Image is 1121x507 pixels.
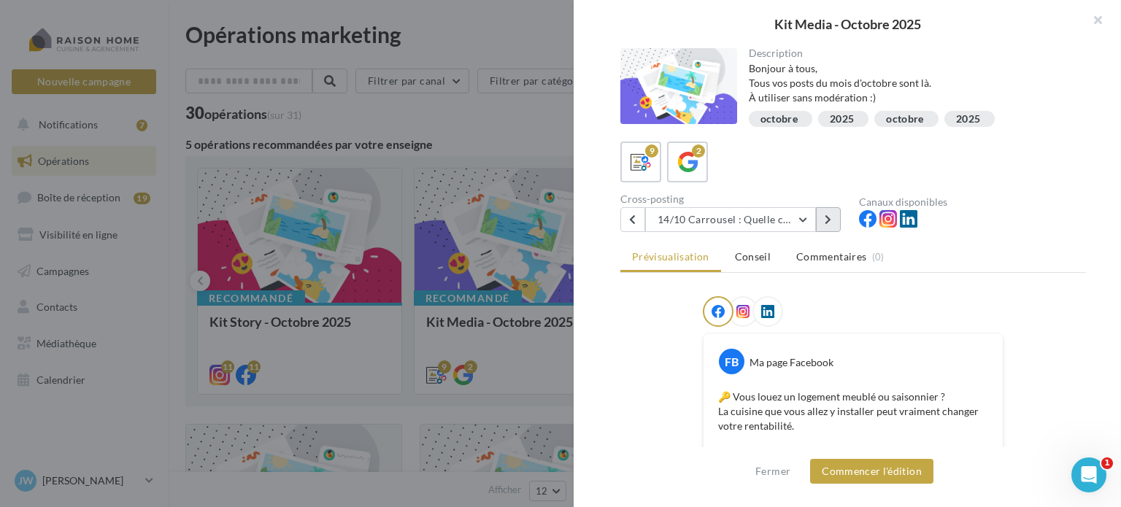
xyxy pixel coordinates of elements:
span: Conseil [735,250,771,263]
div: 2025 [956,114,980,125]
div: Canaux disponibles [859,197,1086,207]
div: octobre [886,114,923,125]
button: 14/10 Carrousel : Quelle cuisine choisir pour un investissement locatif ? [645,207,816,232]
span: 1 [1101,457,1113,469]
span: Commentaires [796,249,866,264]
div: Bonjour à tous, Tous vos posts du mois d'octobre sont là. À utiliser sans modération :) [749,61,1075,105]
button: Commencer l'édition [810,459,933,484]
div: 2 [692,144,705,158]
div: FB [719,349,744,374]
div: Ma page Facebook [750,355,833,370]
div: Description [749,48,1075,58]
span: (0) [872,251,885,263]
iframe: Intercom live chat [1071,457,1106,492]
div: octobre [760,114,798,125]
div: Cross-posting [620,194,847,204]
div: 2025 [830,114,854,125]
button: Fermer [750,463,796,480]
div: 9 [645,144,658,158]
div: Kit Media - Octobre 2025 [597,18,1098,31]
